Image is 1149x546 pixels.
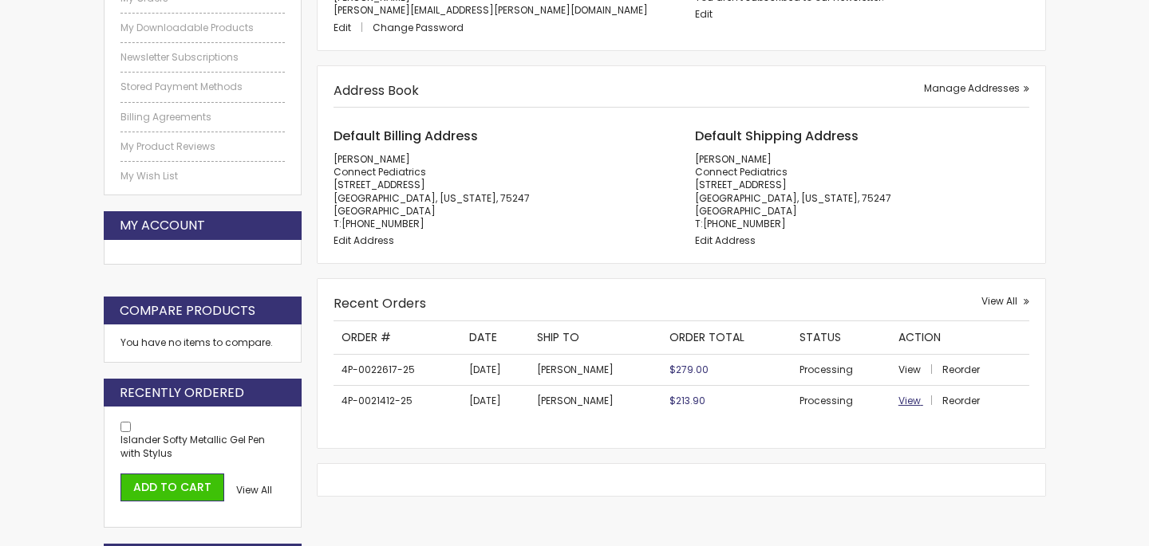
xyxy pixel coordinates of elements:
th: Status [792,321,890,354]
td: [DATE] [461,386,530,417]
a: My Wish List [120,170,285,183]
td: [PERSON_NAME] [529,386,661,417]
div: You have no items to compare. [104,324,302,362]
td: 4P-0022617-25 [334,354,461,385]
span: Edit [334,21,351,34]
address: [PERSON_NAME] Connect Pediatrics [STREET_ADDRESS] [GEOGRAPHIC_DATA], [US_STATE], 75247 [GEOGRAPHI... [334,153,668,230]
a: View [898,363,940,376]
button: Add to Cart [120,473,224,501]
strong: Compare Products [120,302,255,320]
a: Reorder [942,363,980,376]
a: Edit Address [334,234,394,247]
th: Order Total [661,321,792,354]
a: Stored Payment Methods [120,81,285,93]
iframe: Google Customer Reviews [1017,503,1149,546]
td: [PERSON_NAME] [529,354,661,385]
a: Edit [334,21,370,34]
a: [PHONE_NUMBER] [703,217,786,230]
a: Manage Addresses [924,82,1029,95]
span: Add to Cart [133,479,211,495]
a: View All [981,295,1029,308]
a: Edit [695,7,713,21]
a: Change Password [373,21,464,34]
span: View [898,394,921,407]
a: Billing Agreements [120,111,285,124]
td: Processing [792,386,890,417]
span: Default Shipping Address [695,127,859,145]
strong: Recently Ordered [120,384,244,402]
td: Processing [792,354,890,385]
span: Default Billing Address [334,127,478,145]
a: Reorder [942,394,980,407]
address: [PERSON_NAME] Connect Pediatrics [STREET_ADDRESS] [GEOGRAPHIC_DATA], [US_STATE], 75247 [GEOGRAPHI... [695,153,1029,230]
th: Order # [334,321,461,354]
th: Action [890,321,1029,354]
a: My Product Reviews [120,140,285,153]
a: Edit Address [695,234,756,247]
span: $213.90 [669,394,705,407]
strong: My Account [120,217,205,234]
span: View [898,363,921,376]
strong: Address Book [334,81,419,100]
a: View [898,394,940,407]
th: Date [461,321,530,354]
a: My Downloadable Products [120,22,285,34]
th: Ship To [529,321,661,354]
span: View All [236,483,272,497]
span: $279.00 [669,363,709,376]
a: Islander Softy Metallic Gel Pen with Stylus [120,433,265,459]
span: View All [981,294,1017,308]
strong: Recent Orders [334,294,426,312]
span: Manage Addresses [924,81,1020,95]
a: [PHONE_NUMBER] [342,217,424,230]
td: 4P-0021412-25 [334,386,461,417]
a: View All [236,484,272,497]
a: Newsletter Subscriptions [120,51,285,64]
td: [DATE] [461,354,530,385]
